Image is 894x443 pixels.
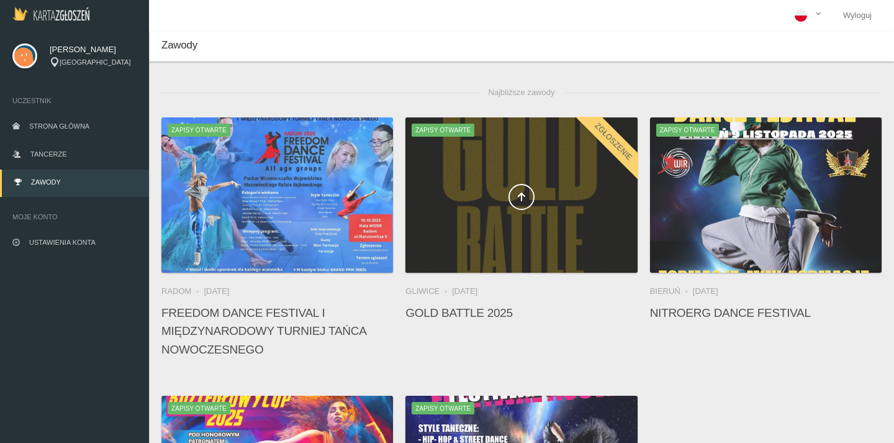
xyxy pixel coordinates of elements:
[412,402,474,414] span: Zapisy otwarte
[12,94,137,107] span: Uczestnik
[452,285,477,298] li: [DATE]
[161,39,197,51] span: Zawody
[405,304,637,322] h4: Gold Battle 2025
[405,285,452,298] li: Gliwice
[12,211,137,223] span: Moje konto
[479,80,565,105] span: Najbliższe zawody
[29,122,89,130] span: Strona główna
[50,43,137,56] span: [PERSON_NAME]
[31,178,61,186] span: Zawody
[656,124,719,136] span: Zapisy otwarte
[168,402,230,414] span: Zapisy otwarte
[574,103,652,181] div: Zgłoszenie
[161,304,393,359] h4: FREEDOM DANCE FESTIVAL I Międzynarodowy Turniej Tańca Nowoczesnego
[12,7,89,21] img: Logo
[161,285,204,298] li: Radom
[412,124,474,136] span: Zapisy otwarte
[161,117,393,273] img: FREEDOM DANCE FESTIVAL I Międzynarodowy Turniej Tańca Nowoczesnego
[650,117,882,273] img: NitroErg Dance Festival
[161,117,393,273] a: FREEDOM DANCE FESTIVAL I Międzynarodowy Turniej Tańca NowoczesnegoZapisy otwarte
[204,285,229,298] li: [DATE]
[693,285,718,298] li: [DATE]
[168,124,230,136] span: Zapisy otwarte
[405,117,637,273] a: Gold Battle 2025Zapisy otwarteZgłoszenie
[650,285,693,298] li: Bieruń
[29,239,96,246] span: Ustawienia konta
[12,43,37,68] img: svg
[650,117,882,273] a: NitroErg Dance FestivalZapisy otwarte
[50,57,137,68] div: [GEOGRAPHIC_DATA]
[30,150,66,158] span: Tancerze
[650,304,882,322] h4: NitroErg Dance Festival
